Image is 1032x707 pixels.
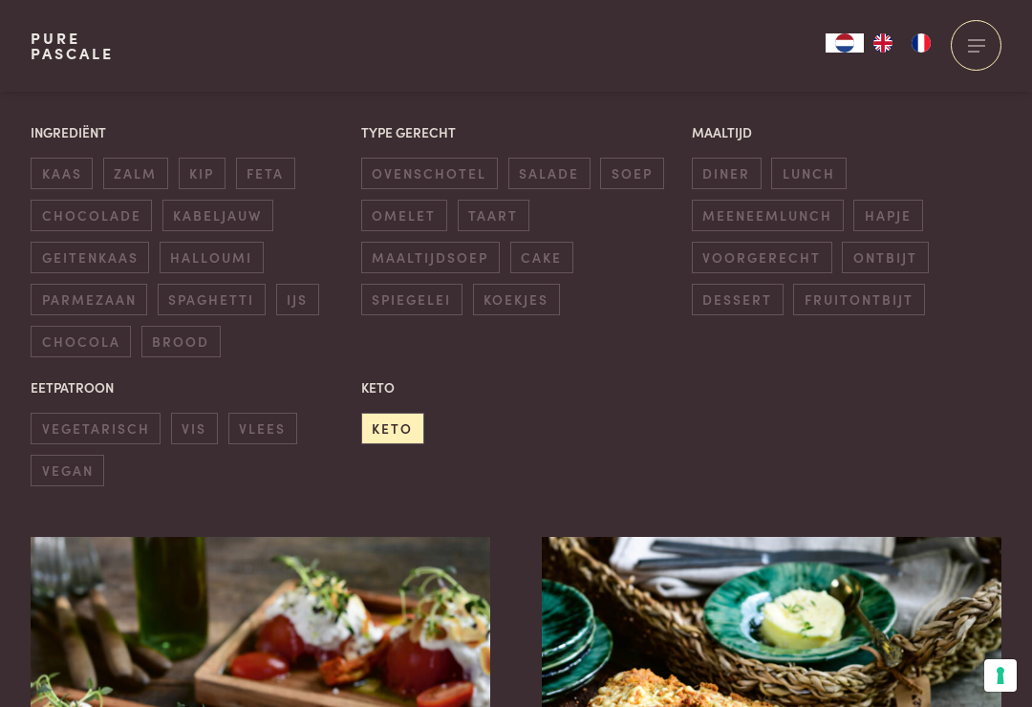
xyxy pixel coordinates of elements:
span: vlees [228,413,297,444]
span: chocola [31,326,131,357]
span: zalm [103,158,168,189]
span: chocolade [31,200,152,231]
span: vis [171,413,218,444]
span: ontbijt [842,242,928,273]
a: EN [864,33,902,53]
span: meeneemlunch [692,200,844,231]
span: feta [236,158,295,189]
span: parmezaan [31,284,147,315]
button: Uw voorkeuren voor toestemming voor trackingtechnologieën [984,659,1017,692]
p: Keto [361,377,672,397]
span: kaas [31,158,93,189]
span: lunch [771,158,846,189]
span: omelet [361,200,447,231]
span: keto [361,413,424,444]
p: Type gerecht [361,122,672,142]
span: kip [179,158,226,189]
span: cake [510,242,573,273]
span: geitenkaas [31,242,149,273]
div: Language [826,33,864,53]
span: vegan [31,455,104,486]
aside: Language selected: Nederlands [826,33,940,53]
p: Ingrediënt [31,122,341,142]
span: brood [141,326,221,357]
span: diner [692,158,762,189]
span: fruitontbijt [793,284,924,315]
span: taart [458,200,529,231]
span: soep [600,158,663,189]
span: ovenschotel [361,158,498,189]
span: dessert [692,284,784,315]
span: spaghetti [158,284,266,315]
span: ijs [276,284,319,315]
span: kabeljauw [162,200,273,231]
a: NL [826,33,864,53]
span: voorgerecht [692,242,832,273]
span: maaltijdsoep [361,242,500,273]
span: hapje [853,200,922,231]
p: Maaltijd [692,122,1002,142]
span: koekjes [473,284,560,315]
a: PurePascale [31,31,114,61]
span: vegetarisch [31,413,161,444]
ul: Language list [864,33,940,53]
p: Eetpatroon [31,377,341,397]
span: salade [508,158,591,189]
span: spiegelei [361,284,462,315]
span: halloumi [160,242,264,273]
a: FR [902,33,940,53]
